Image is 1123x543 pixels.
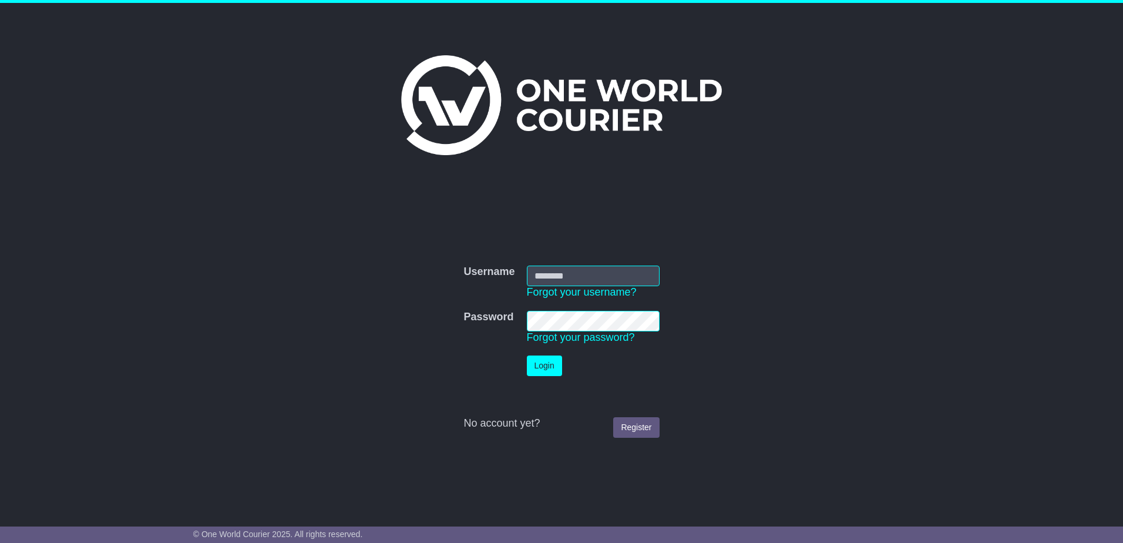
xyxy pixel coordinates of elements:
label: Password [463,311,513,324]
a: Forgot your password? [527,331,635,343]
span: © One World Courier 2025. All rights reserved. [193,529,363,539]
img: One World [401,55,722,155]
button: Login [527,356,562,376]
label: Username [463,266,515,279]
div: No account yet? [463,417,659,430]
a: Forgot your username? [527,286,637,298]
a: Register [613,417,659,438]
